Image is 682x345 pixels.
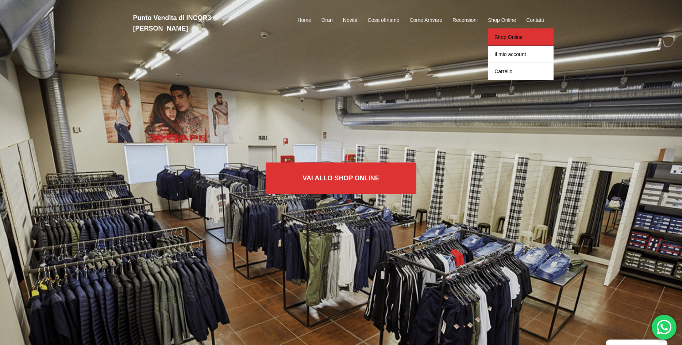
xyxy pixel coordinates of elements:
a: Carrello [488,63,554,80]
a: Contatti [526,16,544,25]
a: Novità [343,16,358,25]
a: Vai allo SHOP ONLINE [266,162,416,194]
a: Orari [321,16,333,25]
div: 'Hai [652,315,677,340]
a: Il mio account [488,46,554,63]
a: Shop Online [488,16,516,25]
a: Come Arrivare [409,16,442,25]
a: Cosa offriamo [368,16,400,25]
a: Home [297,16,311,25]
a: Shop Online [488,28,554,46]
h2: Punto Vendita di INCOR3 [PERSON_NAME] [133,13,265,34]
a: Recensioni [452,16,478,25]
